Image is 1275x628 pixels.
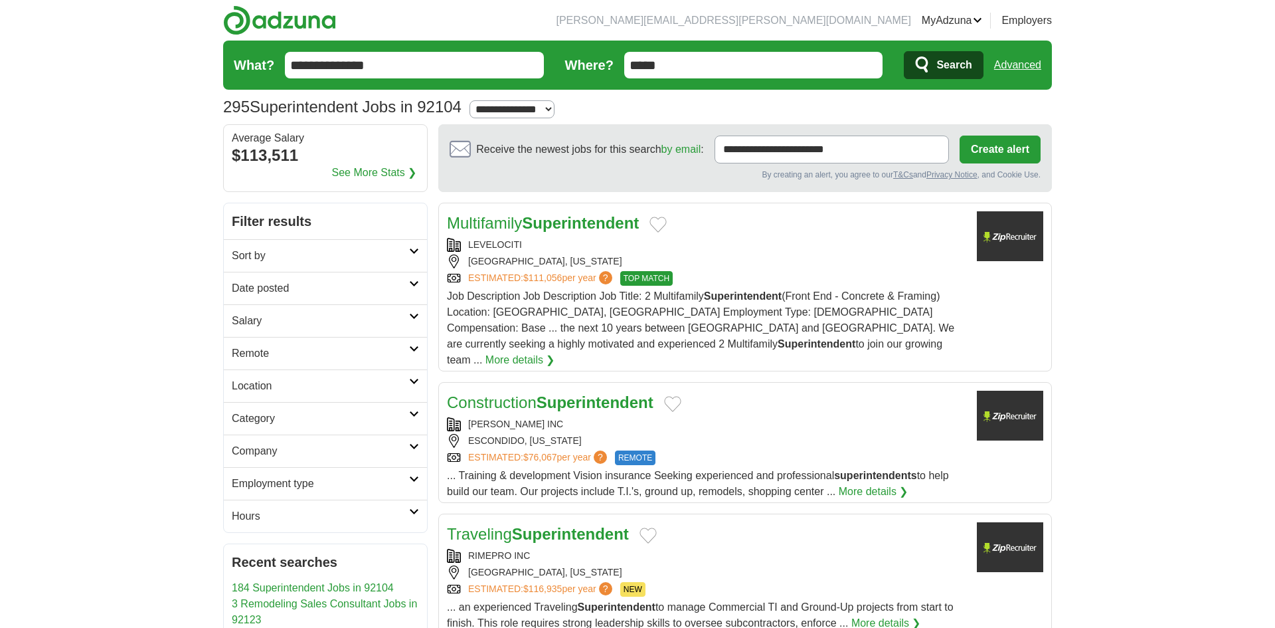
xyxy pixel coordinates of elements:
[232,411,409,427] h2: Category
[649,217,667,233] button: Add to favorite jobs
[704,290,782,302] strong: Superintendent
[994,52,1041,78] a: Advanced
[232,443,409,459] h2: Company
[639,528,657,544] button: Add to favorite jobs
[565,55,614,75] label: Where?
[224,337,427,369] a: Remote
[447,525,629,543] a: TravelingSuperintendent
[960,136,1041,163] button: Create alert
[523,583,562,594] span: $116,935
[447,566,966,579] div: [GEOGRAPHIC_DATA], [US_STATE]
[232,133,419,144] div: Average Salary
[661,144,701,155] a: by email
[224,467,427,500] a: Employment type
[224,304,427,337] a: Salary
[232,582,394,593] a: 184 Superintendent Jobs in 92104
[450,169,1041,181] div: By creating an alert, you agree to our and , and Cookie Use.
[224,239,427,272] a: Sort by
[232,313,409,329] h2: Salary
[234,55,274,75] label: What?
[232,144,419,167] div: $113,511
[523,452,557,463] span: $76,067
[223,98,462,116] h1: Superintendent Jobs in 92104
[468,271,615,286] a: ESTIMATED:$111,056per year?
[778,338,855,350] strong: Superintendent
[904,51,983,79] button: Search
[224,435,427,467] a: Company
[615,451,655,465] span: REMOTE
[447,290,954,366] span: Job Description Job Description Job Title: 2 Multifamily (Front End - Concrete & Framing) Locatio...
[523,272,562,283] span: $111,056
[447,417,966,431] div: [PERSON_NAME] INC
[468,582,615,597] a: ESTIMATED:$116,935per year?
[232,476,409,492] h2: Employment type
[620,271,673,286] span: TOP MATCH
[512,525,629,543] strong: Superintendent
[556,13,910,29] li: [PERSON_NAME][EMAIL_ADDRESS][PERSON_NAME][DOMAIN_NAME]
[232,378,409,394] h2: Location
[223,5,336,35] img: Adzuna logo
[232,346,409,362] h2: Remote
[839,484,908,500] a: More details ❯
[224,402,427,435] a: Category
[447,238,966,252] div: LEVELOCITI
[537,393,653,411] strong: Superintendent
[447,549,966,563] div: RIMEPRO INC
[664,396,681,412] button: Add to favorite jobs
[977,211,1043,261] img: Company logo
[232,598,417,625] a: 3 Remodeling Sales Consultant Jobs in 92123
[578,601,655,613] strong: Superintendent
[224,500,427,532] a: Hours
[447,434,966,448] div: ESCONDIDO, [US_STATE]
[447,255,966,268] div: [GEOGRAPHIC_DATA], [US_STATE]
[522,214,639,232] strong: Superintendent
[594,451,607,464] span: ?
[447,214,639,232] a: MultifamilySuperintendent
[599,582,612,595] span: ?
[232,280,409,296] h2: Date posted
[332,165,417,181] a: See More Stats ❯
[447,393,653,411] a: ConstructionSuperintendent
[893,170,913,179] a: T&Cs
[223,95,250,119] span: 295
[232,552,419,572] h2: Recent searches
[1001,13,1052,29] a: Employers
[447,470,949,497] span: ... Training & development Vision insurance Seeking experienced and professional to help build ou...
[977,391,1043,441] img: Company logo
[977,522,1043,572] img: Company logo
[936,52,972,78] span: Search
[224,369,427,402] a: Location
[485,352,555,368] a: More details ❯
[599,271,612,284] span: ?
[922,13,983,29] a: MyAdzuna
[926,170,977,179] a: Privacy Notice
[224,203,427,239] h2: Filter results
[476,142,703,157] span: Receive the newest jobs for this search :
[224,272,427,304] a: Date posted
[620,582,645,597] span: NEW
[232,508,409,524] h2: Hours
[834,470,916,481] strong: superintendents
[232,248,409,264] h2: Sort by
[468,451,610,465] a: ESTIMATED:$76,067per year?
